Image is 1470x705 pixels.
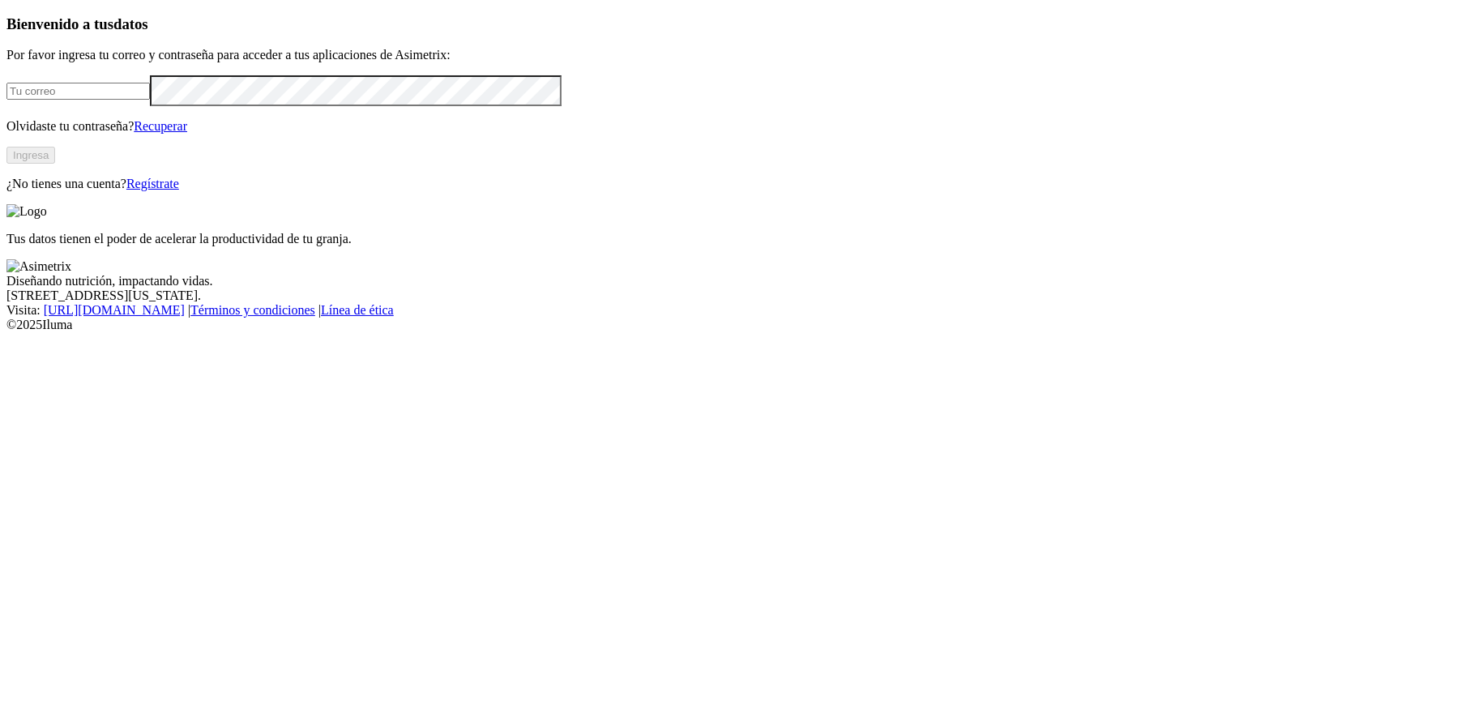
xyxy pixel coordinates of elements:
a: [URL][DOMAIN_NAME] [44,303,185,317]
p: Por favor ingresa tu correo y contraseña para acceder a tus aplicaciones de Asimetrix: [6,48,1464,62]
p: Tus datos tienen el poder de acelerar la productividad de tu granja. [6,232,1464,246]
p: ¿No tienes una cuenta? [6,177,1464,191]
input: Tu correo [6,83,150,100]
a: Regístrate [126,177,179,190]
div: Diseñando nutrición, impactando vidas. [6,274,1464,288]
h3: Bienvenido a tus [6,15,1464,33]
a: Términos y condiciones [190,303,315,317]
a: Recuperar [134,119,187,133]
button: Ingresa [6,147,55,164]
p: Olvidaste tu contraseña? [6,119,1464,134]
a: Línea de ética [321,303,394,317]
span: datos [113,15,148,32]
img: Asimetrix [6,259,71,274]
div: © 2025 Iluma [6,318,1464,332]
div: [STREET_ADDRESS][US_STATE]. [6,288,1464,303]
div: Visita : | | [6,303,1464,318]
img: Logo [6,204,47,219]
